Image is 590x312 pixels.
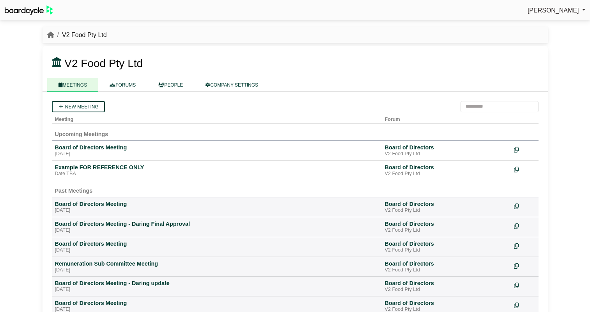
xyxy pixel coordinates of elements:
th: Meeting [52,112,382,124]
a: Board of Directors Meeting [DATE] [55,200,379,214]
div: Board of Directors [385,200,508,207]
div: [DATE] [55,247,379,253]
div: Make a copy [514,200,535,211]
div: Board of Directors Meeting [55,200,379,207]
div: Board of Directors Meeting [55,300,379,307]
div: V2 Food Pty Ltd [385,227,508,234]
a: [PERSON_NAME] [528,5,585,16]
a: Board of Directors V2 Food Pty Ltd [385,280,508,293]
div: Make a copy [514,144,535,154]
div: Board of Directors [385,240,508,247]
div: Board of Directors Meeting - Daring Final Approval [55,220,379,227]
div: [DATE] [55,151,379,157]
div: [DATE] [55,267,379,273]
td: Past Meetings [52,180,539,197]
div: V2 Food Pty Ltd [385,207,508,214]
a: FORUMS [98,78,147,92]
div: V2 Food Pty Ltd [385,151,508,157]
span: [PERSON_NAME] [528,7,579,14]
div: V2 Food Pty Ltd [385,287,508,293]
nav: breadcrumb [47,30,107,40]
div: Board of Directors Meeting [55,144,379,151]
div: [DATE] [55,207,379,214]
a: Board of Directors Meeting - Daring update [DATE] [55,280,379,293]
a: Board of Directors V2 Food Pty Ltd [385,240,508,253]
div: V2 Food Pty Ltd [385,247,508,253]
a: Board of Directors Meeting - Daring Final Approval [DATE] [55,220,379,234]
div: Board of Directors Meeting - Daring update [55,280,379,287]
a: Board of Directors Meeting [DATE] [55,240,379,253]
div: Make a copy [514,300,535,310]
div: Make a copy [514,260,535,271]
div: [DATE] [55,227,379,234]
div: Make a copy [514,280,535,290]
div: Remuneration Sub Committee Meeting [55,260,379,267]
a: Board of Directors V2 Food Pty Ltd [385,260,508,273]
div: Board of Directors [385,260,508,267]
div: Example FOR REFERENCE ONLY [55,164,379,171]
a: MEETINGS [47,78,99,92]
div: Board of Directors [385,280,508,287]
div: Make a copy [514,220,535,231]
a: Board of Directors V2 Food Pty Ltd [385,144,508,157]
img: BoardcycleBlackGreen-aaafeed430059cb809a45853b8cf6d952af9d84e6e89e1f1685b34bfd5cb7d64.svg [5,5,53,15]
span: V2 Food Pty Ltd [64,57,143,69]
a: Board of Directors V2 Food Pty Ltd [385,220,508,234]
div: Make a copy [514,164,535,174]
a: Board of Directors V2 Food Pty Ltd [385,164,508,177]
div: V2 Food Pty Ltd [385,171,508,177]
div: [DATE] [55,287,379,293]
a: Board of Directors Meeting [DATE] [55,144,379,157]
div: Board of Directors [385,144,508,151]
li: V2 Food Pty Ltd [54,30,107,40]
a: Board of Directors V2 Food Pty Ltd [385,200,508,214]
div: Board of Directors Meeting [55,240,379,247]
a: Example FOR REFERENCE ONLY Date TBA [55,164,379,177]
a: PEOPLE [147,78,194,92]
div: V2 Food Pty Ltd [385,267,508,273]
a: COMPANY SETTINGS [194,78,269,92]
div: Board of Directors [385,164,508,171]
a: Remuneration Sub Committee Meeting [DATE] [55,260,379,273]
td: Upcoming Meetings [52,123,539,140]
div: Board of Directors [385,300,508,307]
div: Make a copy [514,240,535,251]
a: New meeting [52,101,105,112]
th: Forum [382,112,511,124]
div: Board of Directors [385,220,508,227]
div: Date TBA [55,171,379,177]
